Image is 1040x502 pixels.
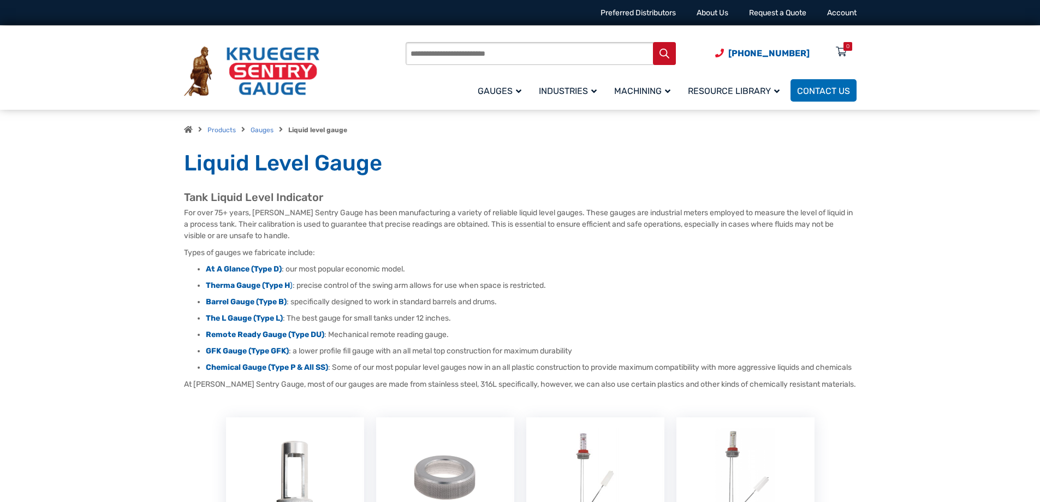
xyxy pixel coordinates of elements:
[184,379,857,390] p: At [PERSON_NAME] Sentry Gauge, most of our gauges are made from stainless steel, 316L specificall...
[206,330,324,339] a: Remote Ready Gauge (Type DU)
[206,297,287,306] a: Barrel Gauge (Type B)
[532,78,608,103] a: Industries
[478,86,521,96] span: Gauges
[471,78,532,103] a: Gauges
[608,78,681,103] a: Machining
[797,86,850,96] span: Contact Us
[206,313,857,324] li: : The best gauge for small tanks under 12 inches.
[206,281,293,290] a: Therma Gauge (Type H)
[288,126,347,134] strong: Liquid level gauge
[791,79,857,102] a: Contact Us
[697,8,728,17] a: About Us
[206,281,290,290] strong: Therma Gauge (Type H
[184,247,857,258] p: Types of gauges we fabricate include:
[206,329,857,340] li: : Mechanical remote reading gauge.
[206,362,857,373] li: : Some of our most popular level gauges now in an all plastic construction to provide maximum com...
[827,8,857,17] a: Account
[206,314,283,323] a: The L Gauge (Type L)
[539,86,597,96] span: Industries
[681,78,791,103] a: Resource Library
[184,191,857,204] h2: Tank Liquid Level Indicator
[206,264,282,274] a: At A Glance (Type D)
[206,280,857,291] li: : precise control of the swing arm allows for use when space is restricted.
[184,207,857,241] p: For over 75+ years, [PERSON_NAME] Sentry Gauge has been manufacturing a variety of reliable liqui...
[846,42,849,51] div: 0
[206,264,857,275] li: : our most popular economic model.
[206,346,857,357] li: : a lower profile fill gauge with an all metal top construction for maximum durability
[206,346,289,356] a: GFK Gauge (Type GFK)
[206,297,857,308] li: : specifically designed to work in standard barrels and drums.
[184,150,857,177] h1: Liquid Level Gauge
[614,86,670,96] span: Machining
[184,46,319,97] img: Krueger Sentry Gauge
[207,126,236,134] a: Products
[728,48,810,58] span: [PHONE_NUMBER]
[206,363,328,372] a: Chemical Gauge (Type P & All SS)
[688,86,780,96] span: Resource Library
[715,46,810,60] a: Phone Number (920) 434-8860
[749,8,806,17] a: Request a Quote
[251,126,274,134] a: Gauges
[601,8,676,17] a: Preferred Distributors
